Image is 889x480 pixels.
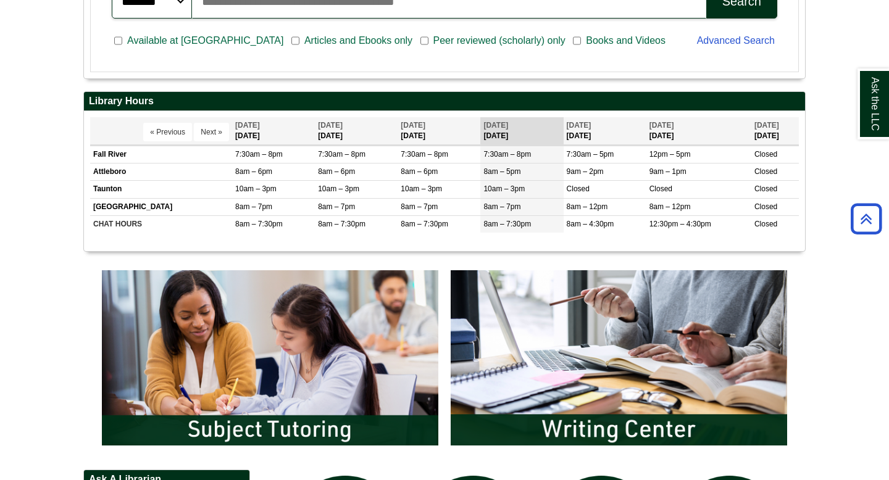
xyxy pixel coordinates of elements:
[483,220,531,228] span: 8am – 7:30pm
[754,220,777,228] span: Closed
[649,220,711,228] span: 12:30pm – 4:30pm
[754,202,777,211] span: Closed
[754,184,777,193] span: Closed
[90,163,232,181] td: Attleboro
[194,123,229,141] button: Next »
[401,184,442,193] span: 10am – 3pm
[235,184,277,193] span: 10am – 3pm
[90,198,232,215] td: [GEOGRAPHIC_DATA]
[697,35,775,46] a: Advanced Search
[318,167,355,176] span: 8am – 6pm
[235,150,283,159] span: 7:30am – 8pm
[754,167,777,176] span: Closed
[480,117,563,145] th: [DATE]
[564,117,646,145] th: [DATE]
[567,121,591,130] span: [DATE]
[567,150,614,159] span: 7:30am – 5pm
[428,33,570,48] span: Peer reviewed (scholarly) only
[90,215,232,233] td: CHAT HOURS
[444,264,793,452] img: Writing Center Information
[567,167,604,176] span: 9am – 2pm
[483,150,531,159] span: 7:30am – 8pm
[754,150,777,159] span: Closed
[235,121,260,130] span: [DATE]
[401,202,438,211] span: 8am – 7pm
[318,150,365,159] span: 7:30am – 8pm
[398,117,480,145] th: [DATE]
[646,117,751,145] th: [DATE]
[649,167,687,176] span: 9am – 1pm
[649,150,691,159] span: 12pm – 5pm
[846,210,886,227] a: Back to Top
[122,33,288,48] span: Available at [GEOGRAPHIC_DATA]
[299,33,417,48] span: Articles and Ebooks only
[649,202,691,211] span: 8am – 12pm
[291,35,299,46] input: Articles and Ebooks only
[754,121,779,130] span: [DATE]
[751,117,799,145] th: [DATE]
[649,121,674,130] span: [DATE]
[567,202,608,211] span: 8am – 12pm
[235,202,272,211] span: 8am – 7pm
[483,167,520,176] span: 8am – 5pm
[567,220,614,228] span: 8am – 4:30pm
[483,121,508,130] span: [DATE]
[420,35,428,46] input: Peer reviewed (scholarly) only
[401,167,438,176] span: 8am – 6pm
[649,184,672,193] span: Closed
[483,202,520,211] span: 8am – 7pm
[401,121,425,130] span: [DATE]
[84,92,805,111] h2: Library Hours
[232,117,315,145] th: [DATE]
[401,220,448,228] span: 8am – 7:30pm
[401,150,448,159] span: 7:30am – 8pm
[143,123,192,141] button: « Previous
[567,184,590,193] span: Closed
[114,35,122,46] input: Available at [GEOGRAPHIC_DATA]
[235,167,272,176] span: 8am – 6pm
[318,121,343,130] span: [DATE]
[581,33,670,48] span: Books and Videos
[96,264,793,457] div: slideshow
[318,202,355,211] span: 8am – 7pm
[235,220,283,228] span: 8am – 7:30pm
[318,184,359,193] span: 10am – 3pm
[573,35,581,46] input: Books and Videos
[483,184,525,193] span: 10am – 3pm
[318,220,365,228] span: 8am – 7:30pm
[90,181,232,198] td: Taunton
[96,264,444,452] img: Subject Tutoring Information
[315,117,398,145] th: [DATE]
[90,146,232,163] td: Fall River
